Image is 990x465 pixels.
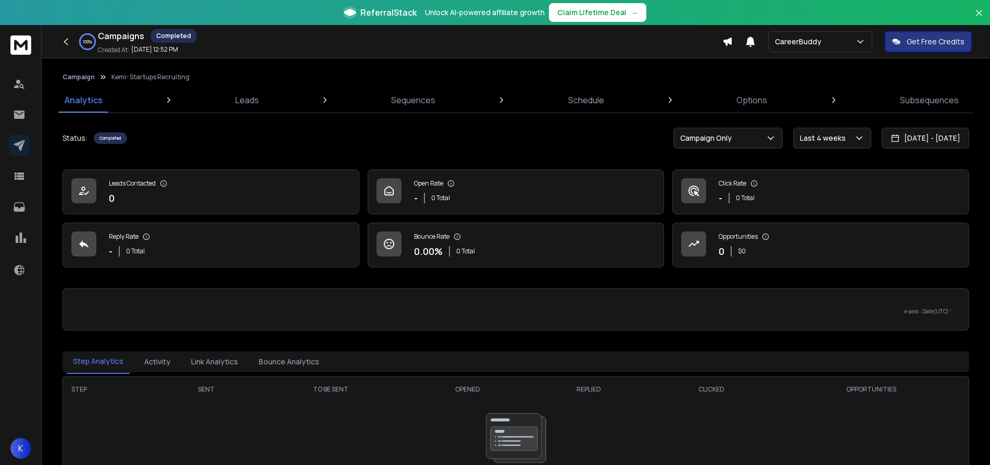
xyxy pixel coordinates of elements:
p: Created At: [98,46,129,54]
p: Reply Rate [109,232,139,241]
a: Bounce Rate0.00%0 Total [368,223,665,267]
p: x-axis : Date(UTC) [80,308,952,315]
button: Bounce Analytics [253,350,325,373]
a: Reply Rate-0 Total [62,223,359,267]
p: Last 4 weeks [800,133,850,143]
p: - [414,191,418,205]
p: Status: [62,133,87,143]
p: [DATE] 12:52 PM [131,45,178,54]
button: K [10,438,31,459]
button: [DATE] - [DATE] [882,128,969,149]
span: → [631,7,638,18]
p: Schedule [568,94,604,106]
div: Completed [151,29,197,43]
h1: Campaigns [98,30,144,42]
button: Link Analytics [185,350,244,373]
span: ReferralStack [360,6,417,19]
button: Claim Lifetime Deal→ [549,3,646,22]
p: $ 0 [738,247,746,255]
a: Opportunities0$0 [672,223,969,267]
a: Leads Contacted0 [62,169,359,214]
a: Sequences [385,88,442,113]
a: Open Rate-0 Total [368,169,665,214]
p: Subsequences [900,94,959,106]
a: Analytics [58,88,109,113]
p: Opportunities [719,232,758,241]
p: 100 % [83,39,92,45]
p: Campaign Only [680,133,736,143]
a: Schedule [562,88,610,113]
p: Bounce Rate [414,232,449,241]
p: Leads [235,94,259,106]
button: Close banner [972,6,986,31]
a: Click Rate-0 Total [672,169,969,214]
p: 0 [719,244,724,259]
th: OPENED [407,377,529,402]
a: Subsequences [894,88,965,113]
p: 0 Total [456,247,475,255]
button: Step Analytics [67,350,130,374]
th: SENT [157,377,255,402]
th: REPLIED [529,377,649,402]
button: Activity [138,350,177,373]
p: - [109,244,112,259]
p: Kemi- Startups Recruiting [111,73,190,81]
p: Sequences [391,94,435,106]
p: Options [736,94,767,106]
p: 0.00 % [414,244,443,259]
p: CareerBuddy [775,36,825,47]
p: - [719,191,722,205]
p: 0 [109,191,115,205]
th: OPPORTUNITIES [774,377,969,402]
th: STEP [63,377,157,402]
th: CLICKED [649,377,774,402]
p: Get Free Credits [907,36,964,47]
button: Campaign [62,73,95,81]
th: TO BE SENT [255,377,407,402]
p: Unlock AI-powered affiliate growth [425,7,545,18]
p: 0 Total [736,194,755,202]
a: Leads [229,88,265,113]
a: Options [730,88,773,113]
p: Click Rate [719,179,746,188]
div: Completed [94,132,127,144]
p: Analytics [65,94,103,106]
p: 0 Total [431,194,450,202]
p: Leads Contacted [109,179,156,188]
p: 0 Total [126,247,145,255]
button: Get Free Credits [885,31,972,52]
p: Open Rate [414,179,443,188]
